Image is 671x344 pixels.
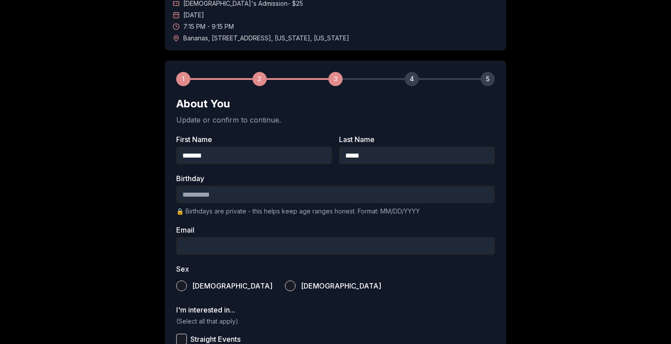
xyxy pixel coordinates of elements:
[176,115,495,125] p: Update or confirm to continue.
[405,72,419,86] div: 4
[176,207,495,216] p: 🔒 Birthdays are private - this helps keep age ranges honest. Format: MM/DD/YYYY
[481,72,495,86] div: 5
[192,282,272,289] span: [DEMOGRAPHIC_DATA]
[176,317,495,326] p: (Select all that apply)
[285,281,296,291] button: [DEMOGRAPHIC_DATA]
[183,34,349,43] span: Bananas , [STREET_ADDRESS] , [US_STATE] , [US_STATE]
[176,306,495,313] label: I'm interested in...
[301,282,381,289] span: [DEMOGRAPHIC_DATA]
[190,336,241,343] span: Straight Events
[176,281,187,291] button: [DEMOGRAPHIC_DATA]
[339,136,495,143] label: Last Name
[183,22,234,31] span: 7:15 PM - 9:15 PM
[176,136,332,143] label: First Name
[176,265,495,273] label: Sex
[176,226,495,233] label: Email
[253,72,267,86] div: 2
[328,72,343,86] div: 3
[183,11,204,20] span: [DATE]
[176,72,190,86] div: 1
[176,97,495,111] h2: About You
[176,175,495,182] label: Birthday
